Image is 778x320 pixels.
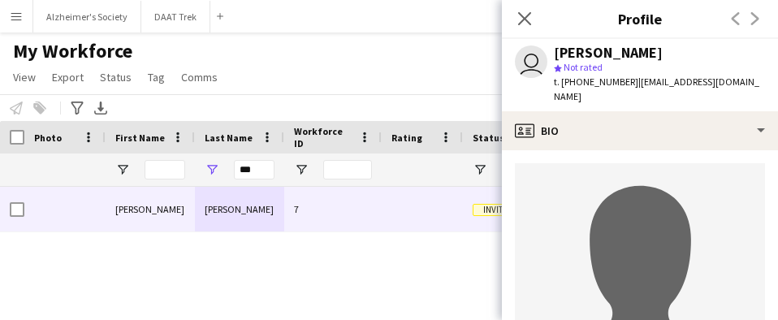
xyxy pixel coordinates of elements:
span: View [13,70,36,84]
span: My Workforce [13,39,132,63]
input: Workforce ID Filter Input [323,160,372,179]
div: [PERSON_NAME] [106,187,195,231]
span: Photo [34,132,62,144]
input: Last Name Filter Input [234,160,274,179]
a: Comms [175,67,224,88]
button: Open Filter Menu [473,162,487,177]
span: Status [100,70,132,84]
div: 7 [284,187,382,231]
span: Rating [391,132,422,144]
span: Comms [181,70,218,84]
span: Tag [148,70,165,84]
h3: Profile [502,8,778,29]
div: [PERSON_NAME] [195,187,284,231]
button: DAAT Trek [141,1,210,32]
a: Tag [141,67,171,88]
span: Last Name [205,132,253,144]
span: Status [473,132,504,144]
span: Workforce ID [294,125,352,149]
span: Not rated [564,61,603,73]
div: [PERSON_NAME] [554,45,663,60]
span: t. [PHONE_NUMBER] [554,76,638,88]
span: First Name [115,132,165,144]
button: Open Filter Menu [115,162,130,177]
app-action-btn: Export XLSX [91,98,110,118]
input: First Name Filter Input [145,160,185,179]
a: Status [93,67,138,88]
a: Export [45,67,90,88]
button: Open Filter Menu [205,162,219,177]
a: View [6,67,42,88]
button: Open Filter Menu [294,162,309,177]
app-action-btn: Advanced filters [67,98,87,118]
span: Export [52,70,84,84]
span: | [EMAIL_ADDRESS][DOMAIN_NAME] [554,76,759,102]
div: Bio [502,111,778,150]
span: Invited [473,204,523,216]
button: Alzheimer's Society [33,1,141,32]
